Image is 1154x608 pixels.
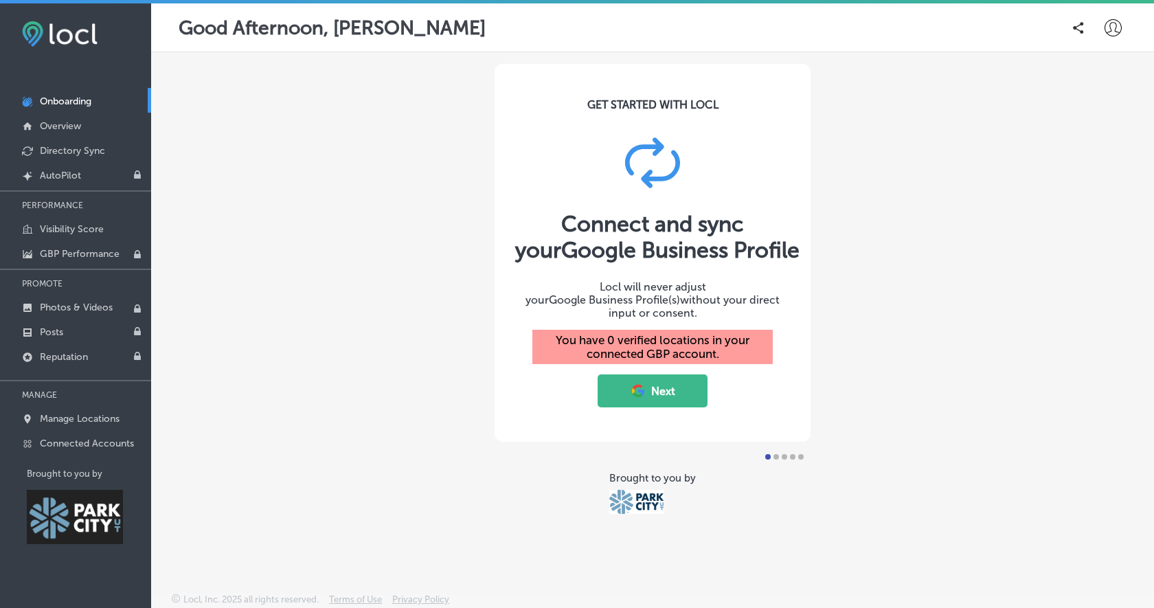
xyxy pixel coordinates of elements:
button: Next [598,374,708,407]
p: AutoPilot [40,170,81,181]
p: Locl, Inc. 2025 all rights reserved. [183,594,319,605]
p: Good Afternoon, [PERSON_NAME] [179,16,486,39]
img: fda3e92497d09a02dc62c9cd864e3231.png [22,21,98,47]
p: GBP Performance [40,248,120,260]
p: Manage Locations [40,413,120,425]
div: Connect and sync your [515,211,790,263]
img: Park City [27,490,123,544]
span: Google Business Profile [561,237,800,263]
p: Onboarding [40,95,91,107]
p: Brought to you by [27,469,151,479]
span: Google Business Profile(s) [549,293,680,306]
div: You have 0 verified locations in your connected GBP account. [532,330,773,364]
div: GET STARTED WITH LOCL [587,98,719,111]
div: Brought to you by [609,472,696,484]
p: Connected Accounts [40,438,134,449]
img: Park City [609,490,664,514]
p: Photos & Videos [40,302,113,313]
p: Posts [40,326,63,338]
div: Locl will never adjust your without your direct input or consent. [515,280,790,319]
p: Overview [40,120,81,132]
p: Directory Sync [40,145,105,157]
p: Reputation [40,351,88,363]
p: Visibility Score [40,223,104,235]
